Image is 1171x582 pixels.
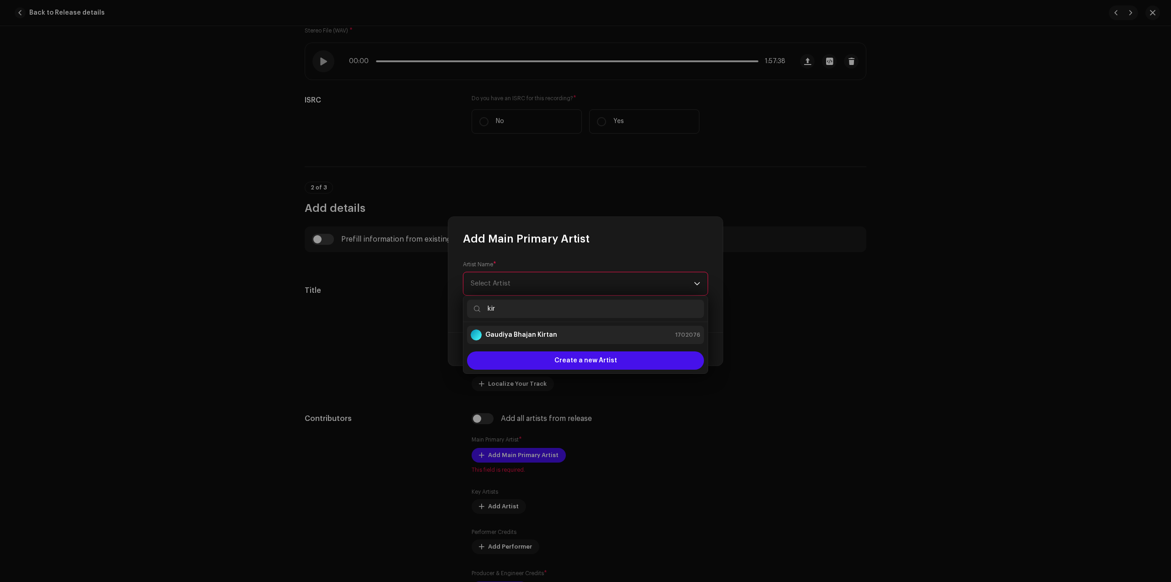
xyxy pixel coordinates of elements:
[485,330,557,339] strong: Gaudiya Bhajan Kirtan
[467,326,704,344] li: Gaudiya Bhajan Kirtan
[554,351,617,370] span: Create a new Artist
[675,330,700,339] span: 1702076
[463,322,708,348] ul: Option List
[694,272,700,295] div: dropdown trigger
[463,232,590,246] span: Add Main Primary Artist
[471,272,694,295] span: Select Artist
[471,280,510,287] span: Select Artist
[463,261,496,268] label: Artist Name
